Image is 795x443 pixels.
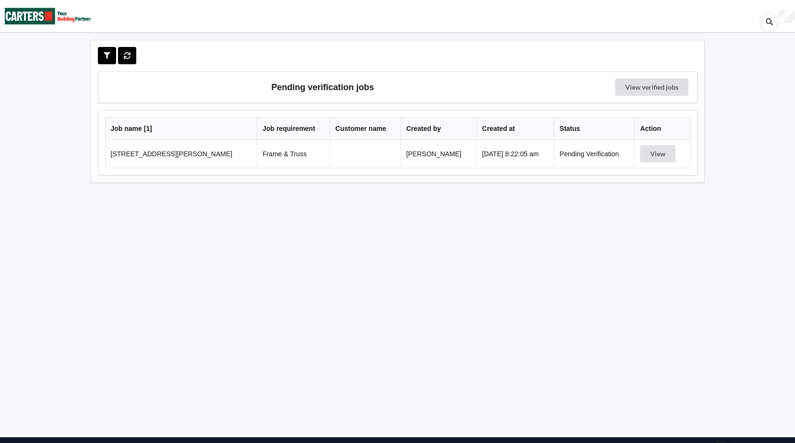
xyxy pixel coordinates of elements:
[640,145,676,163] button: View
[106,117,257,140] th: Job name [ 1 ]
[401,117,476,140] th: Created by
[779,10,795,23] div: User Profile
[640,150,677,158] a: View
[105,79,541,96] h3: Pending verification jobs
[257,117,330,140] th: Job requirement
[476,140,554,168] td: [DATE] 8:22:05 am
[554,117,634,140] th: Status
[554,140,634,168] td: Pending Verification
[5,0,91,32] img: Carters
[476,117,554,140] th: Created at
[257,140,330,168] td: Frame & Truss
[634,117,689,140] th: Action
[401,140,476,168] td: [PERSON_NAME]
[615,79,688,96] a: View verified jobs
[106,140,257,168] td: [STREET_ADDRESS][PERSON_NAME]
[330,117,401,140] th: Customer name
